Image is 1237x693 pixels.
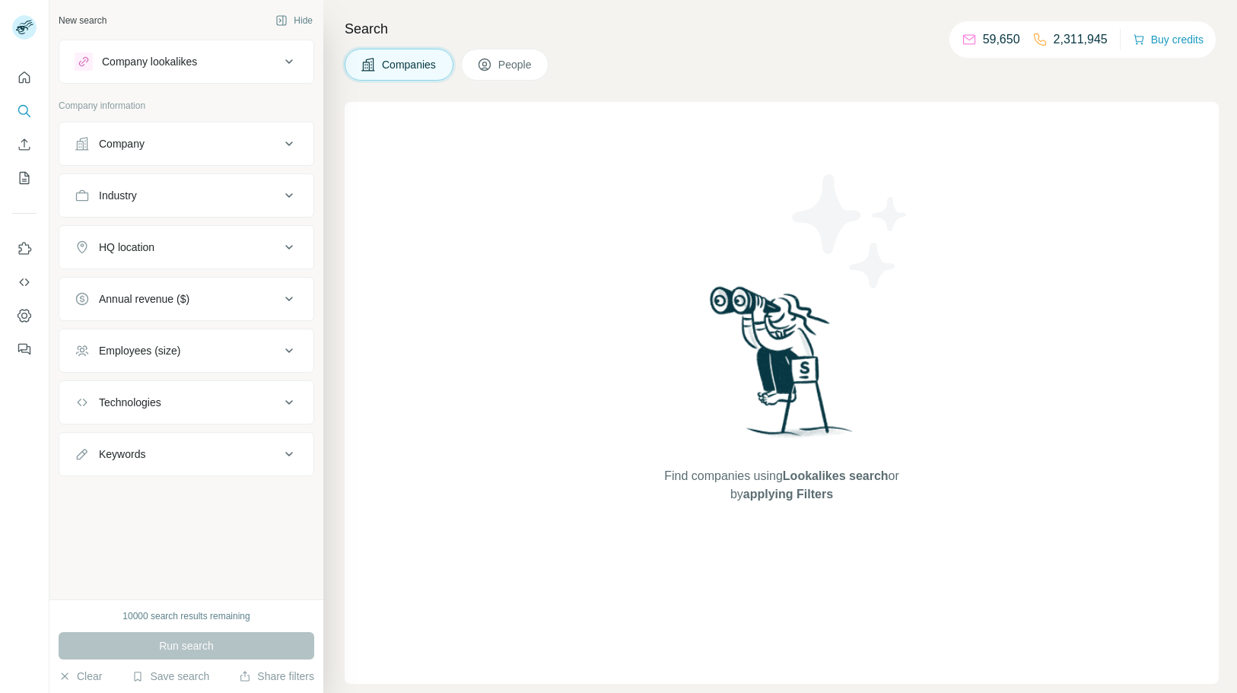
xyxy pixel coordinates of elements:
div: Employees (size) [99,343,180,358]
span: Companies [382,57,437,72]
div: Annual revenue ($) [99,291,189,307]
button: Save search [132,669,209,684]
button: Quick start [12,64,37,91]
p: 2,311,945 [1054,30,1108,49]
button: Share filters [239,669,314,684]
button: Search [12,97,37,125]
button: Employees (size) [59,332,313,369]
div: HQ location [99,240,154,255]
img: Surfe Illustration - Woman searching with binoculars [703,282,861,452]
div: 10000 search results remaining [122,609,250,623]
img: Surfe Illustration - Stars [782,163,919,300]
span: People [498,57,533,72]
button: Company lookalikes [59,43,313,80]
button: Buy credits [1133,29,1204,50]
button: Feedback [12,335,37,363]
button: Enrich CSV [12,131,37,158]
button: Annual revenue ($) [59,281,313,317]
button: Use Surfe API [12,269,37,296]
div: Company [99,136,145,151]
button: My lists [12,164,37,192]
button: Hide [265,9,323,32]
button: Keywords [59,436,313,472]
div: Keywords [99,447,145,462]
button: Company [59,126,313,162]
div: Company lookalikes [102,54,197,69]
h4: Search [345,18,1219,40]
span: applying Filters [743,488,833,501]
button: Technologies [59,384,313,421]
button: HQ location [59,229,313,265]
button: Dashboard [12,302,37,329]
span: Lookalikes search [783,469,889,482]
div: Industry [99,188,137,203]
button: Industry [59,177,313,214]
div: Technologies [99,395,161,410]
button: Clear [59,669,102,684]
p: Company information [59,99,314,113]
button: Use Surfe on LinkedIn [12,235,37,262]
p: 59,650 [983,30,1020,49]
div: New search [59,14,107,27]
span: Find companies using or by [660,467,903,504]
